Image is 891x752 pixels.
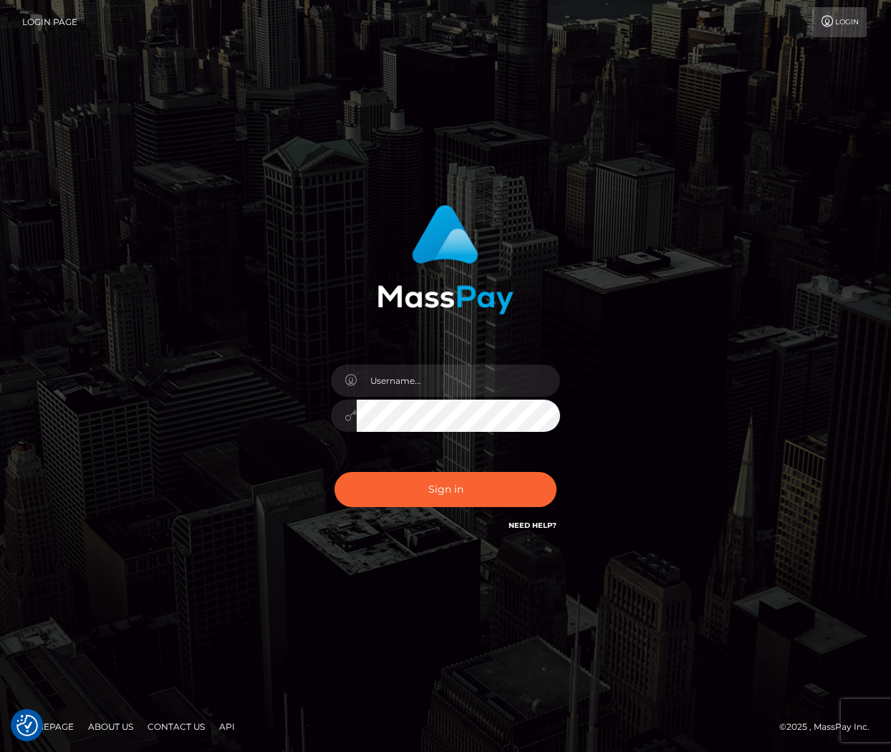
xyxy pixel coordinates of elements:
[509,521,557,530] a: Need Help?
[16,715,38,736] img: Revisit consent button
[82,715,139,738] a: About Us
[16,715,38,736] button: Consent Preferences
[812,7,867,37] a: Login
[779,719,880,735] div: © 2025 , MassPay Inc.
[357,365,560,397] input: Username...
[16,715,80,738] a: Homepage
[377,205,514,314] img: MassPay Login
[142,715,211,738] a: Contact Us
[213,715,241,738] a: API
[334,472,557,507] button: Sign in
[22,7,77,37] a: Login Page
